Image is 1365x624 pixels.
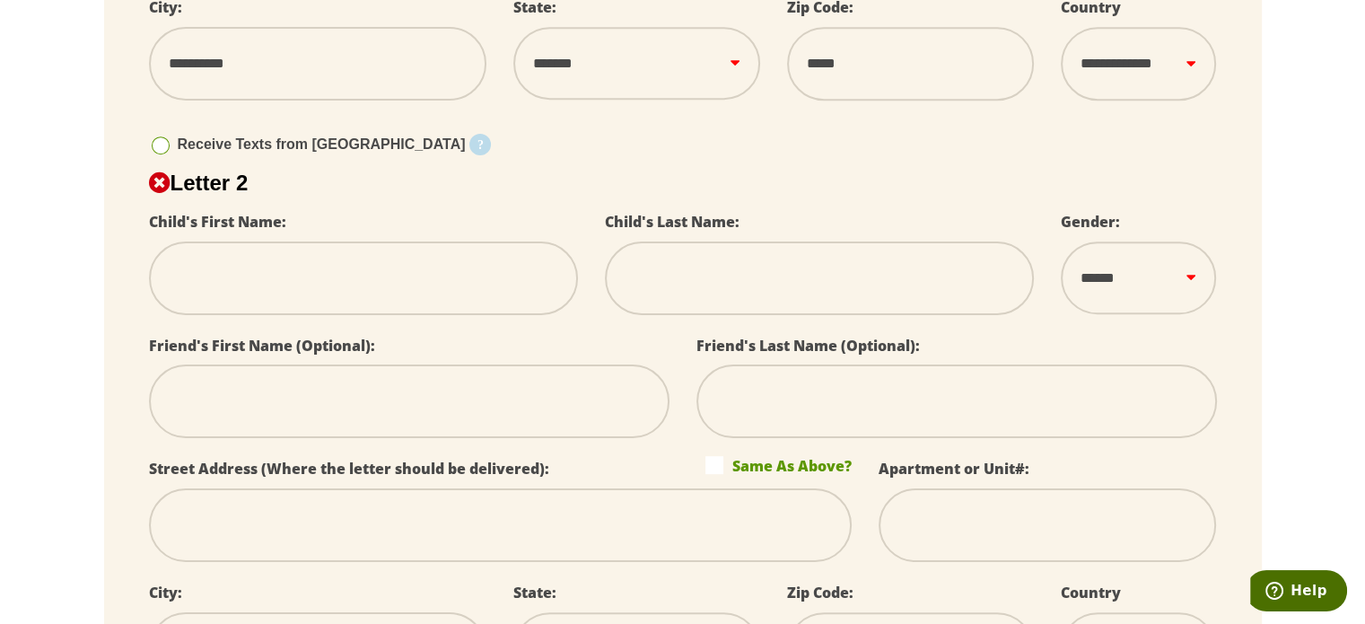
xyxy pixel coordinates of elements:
[149,336,375,356] label: Friend's First Name (Optional):
[696,336,920,356] label: Friend's Last Name (Optional):
[1061,583,1121,602] label: Country
[1061,212,1120,232] label: Gender:
[705,456,852,474] label: Same As Above?
[149,459,549,479] label: Street Address (Where the letter should be delivered):
[149,212,286,232] label: Child's First Name:
[787,583,853,602] label: Zip Code:
[1250,570,1347,615] iframe: Opens a widget where you can find more information
[605,212,739,232] label: Child's Last Name:
[149,171,1217,196] h2: Letter 2
[178,136,466,152] span: Receive Texts from [GEOGRAPHIC_DATA]
[879,459,1029,479] label: Apartment or Unit#:
[513,583,556,602] label: State:
[149,583,182,602] label: City:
